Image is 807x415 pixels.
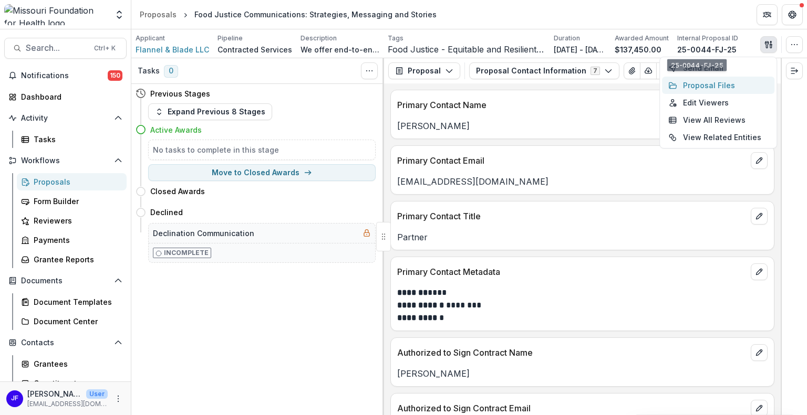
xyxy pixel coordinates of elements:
[92,42,118,54] div: Ctrl + K
[11,395,18,402] div: Jean Freeman-Crawford
[615,44,661,55] p: $137,450.00
[4,110,127,126] button: Open Activity
[148,164,376,181] button: Move to Closed Awards
[624,62,640,79] button: View Attached Files
[21,91,118,102] div: Dashboard
[136,34,165,43] p: Applicant
[34,358,118,369] div: Grantees
[21,276,110,285] span: Documents
[108,70,122,81] span: 150
[4,272,127,289] button: Open Documents
[17,173,127,190] a: Proposals
[4,88,127,105] a: Dashboard
[301,44,379,55] p: We offer end-to-end communications support to elevate MFH's Food Justice initiative through strat...
[218,44,292,55] p: Contracted Services
[4,38,127,59] button: Search...
[397,210,747,222] p: Primary Contact Title
[17,231,127,249] a: Payments
[150,186,205,197] h4: Closed Awards
[112,392,125,405] button: More
[136,7,441,22] nav: breadcrumb
[17,355,127,373] a: Grantees
[27,388,82,399] p: [PERSON_NAME]
[34,378,118,389] div: Constituents
[27,399,108,409] p: [EMAIL_ADDRESS][DOMAIN_NAME]
[17,212,127,229] a: Reviewers
[782,4,803,25] button: Get Help
[751,152,768,169] button: edit
[388,34,403,43] p: Tags
[153,228,254,239] h5: Declination Communication
[112,4,127,25] button: Open entity switcher
[554,34,580,43] p: Duration
[397,346,747,359] p: Authorized to Sign Contract Name
[34,134,118,145] div: Tasks
[140,9,177,20] div: Proposals
[397,231,768,243] p: Partner
[153,144,371,155] h5: No tasks to complete in this stage
[21,156,110,165] span: Workflows
[86,389,108,399] p: User
[554,44,606,55] p: [DATE] - [DATE]
[397,154,747,167] p: Primary Contact Email
[150,207,183,218] h4: Declined
[136,7,181,22] a: Proposals
[17,251,127,268] a: Grantee Reports
[301,34,337,43] p: Description
[21,71,108,80] span: Notifications
[4,152,127,169] button: Open Workflows
[34,254,118,265] div: Grantee Reports
[388,62,460,79] button: Proposal
[4,67,127,84] button: Notifications150
[34,176,118,187] div: Proposals
[397,265,747,278] p: Primary Contact Metadata
[136,44,209,55] a: Flannel & Blade LLC
[397,402,747,414] p: Authorized to Sign Contract Email
[469,62,619,79] button: Proposal Contact Information7
[17,131,127,148] a: Tasks
[397,120,768,132] p: [PERSON_NAME]
[164,65,178,78] span: 0
[164,248,209,258] p: Incomplete
[34,235,118,246] div: Payments
[361,62,378,79] button: Toggle View Cancelled Tasks
[218,34,243,43] p: Pipeline
[4,4,108,25] img: Missouri Foundation for Health logo
[677,44,737,55] p: 25-0044-FJ-25
[786,62,803,79] button: Expand right
[17,293,127,311] a: Document Templates
[397,99,747,111] p: Primary Contact Name
[34,215,118,226] div: Reviewers
[17,313,127,330] a: Document Center
[138,67,160,76] h3: Tasks
[677,34,738,43] p: Internal Proposal ID
[17,193,127,210] a: Form Builder
[34,196,118,207] div: Form Builder
[751,344,768,361] button: edit
[34,296,118,307] div: Document Templates
[21,114,110,123] span: Activity
[17,375,127,392] a: Constituents
[388,45,545,55] span: Food Justice - Equitable and Resilient Food Systems
[34,316,118,327] div: Document Center
[397,367,768,380] p: [PERSON_NAME]
[615,34,669,43] p: Awarded Amount
[21,338,110,347] span: Contacts
[757,4,778,25] button: Partners
[656,62,673,79] button: Edit as form
[194,9,437,20] div: Food Justice Communications: Strategies, Messaging and Stories
[397,176,549,187] a: [EMAIL_ADDRESS][DOMAIN_NAME]
[751,208,768,225] button: edit
[148,103,272,120] button: Expand Previous 8 Stages
[150,88,210,99] h4: Previous Stages
[4,334,127,351] button: Open Contacts
[26,43,88,53] span: Search...
[150,124,202,135] h4: Active Awards
[751,263,768,280] button: edit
